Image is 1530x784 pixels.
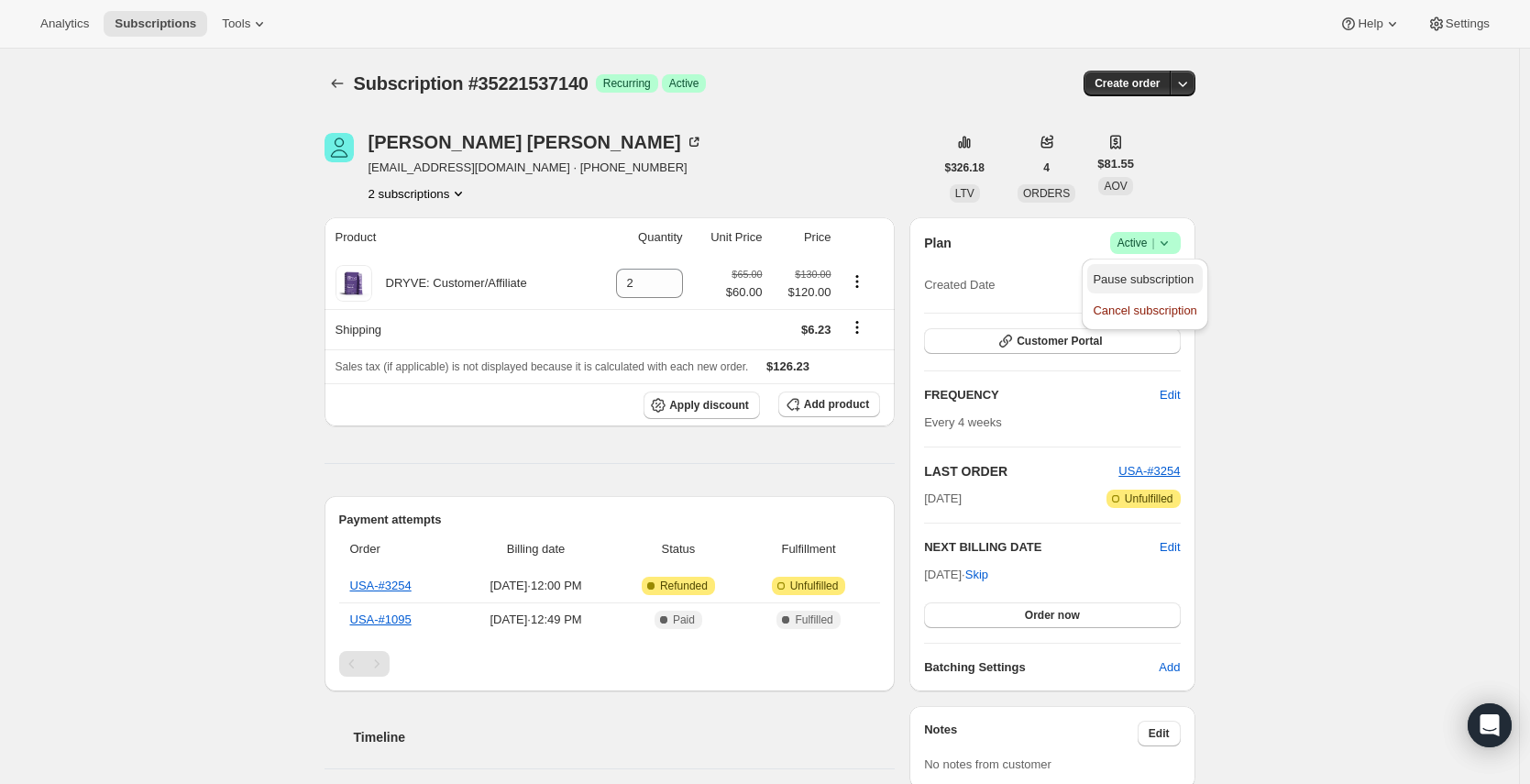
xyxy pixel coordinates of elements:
[644,392,760,419] button: Apply discount
[669,398,749,413] span: Apply discount
[1043,160,1050,175] span: 4
[1468,703,1512,747] div: Open Intercom Messenger
[463,540,609,558] span: Billing date
[767,217,836,258] th: Price
[842,271,872,292] button: Product actions
[1023,187,1070,200] span: ORDERS
[778,392,880,417] button: Add product
[1097,155,1134,173] span: $81.55
[934,155,996,181] button: $326.18
[688,217,768,258] th: Unit Price
[955,187,974,200] span: LTV
[372,274,527,293] div: DRYVE: Customer/Affiliate
[369,133,703,151] div: [PERSON_NAME] [PERSON_NAME]
[924,328,1180,354] button: Customer Portal
[1087,295,1202,325] button: Cancel subscription
[726,283,763,302] span: $60.00
[1149,381,1191,410] button: Edit
[40,17,89,31] span: Analytics
[924,234,952,252] h2: Plan
[1118,462,1180,480] button: USA-#3254
[945,160,985,175] span: $326.18
[1104,180,1127,193] span: AOV
[748,540,869,558] span: Fulfillment
[1416,11,1501,37] button: Settings
[1117,234,1173,252] span: Active
[1159,658,1180,677] span: Add
[325,309,589,349] th: Shipping
[339,511,881,529] h2: Payment attempts
[1328,11,1412,37] button: Help
[1084,71,1171,96] button: Create order
[1138,721,1181,746] button: Edit
[766,359,809,373] span: $126.23
[1149,726,1170,741] span: Edit
[589,217,688,258] th: Quantity
[1148,653,1191,682] button: Add
[115,17,196,31] span: Subscriptions
[924,462,1118,480] h2: LAST ORDER
[924,658,1159,677] h6: Batching Settings
[339,529,458,569] th: Order
[369,184,468,203] button: Product actions
[660,579,708,593] span: Refunded
[924,386,1160,404] h2: FREQUENCY
[1087,264,1202,293] button: Pause subscription
[673,613,695,627] span: Paid
[924,538,1160,557] h2: NEXT BILLING DATE
[339,651,881,677] nav: Pagination
[1125,491,1173,506] span: Unfulfilled
[1032,155,1061,181] button: 4
[732,269,762,280] small: $65.00
[669,76,699,91] span: Active
[336,360,749,373] span: Sales tax (if applicable) is not displayed because it is calculated with each new order.
[211,11,280,37] button: Tools
[354,728,896,746] h2: Timeline
[336,265,372,302] img: product img
[924,757,1051,771] span: No notes from customer
[790,579,839,593] span: Unfulfilled
[1093,304,1196,317] span: Cancel subscription
[1118,464,1180,478] a: USA-#3254
[325,133,354,162] span: Reyna Ayala De Vasquez
[620,540,737,558] span: Status
[924,602,1180,628] button: Order now
[842,317,872,337] button: Shipping actions
[804,397,869,412] span: Add product
[924,490,962,508] span: [DATE]
[1160,538,1180,557] button: Edit
[1017,334,1102,348] span: Customer Portal
[795,269,831,280] small: $130.00
[325,217,589,258] th: Product
[222,17,250,31] span: Tools
[924,568,988,581] span: [DATE] ·
[350,579,412,592] a: USA-#3254
[924,415,1002,429] span: Every 4 weeks
[603,76,651,91] span: Recurring
[1093,272,1194,286] span: Pause subscription
[1160,386,1180,404] span: Edit
[463,577,609,595] span: [DATE] · 12:00 PM
[795,613,832,627] span: Fulfilled
[1358,17,1382,31] span: Help
[1025,608,1080,623] span: Order now
[924,276,995,294] span: Created Date
[325,71,350,96] button: Subscriptions
[1095,76,1160,91] span: Create order
[954,560,999,590] button: Skip
[965,566,988,584] span: Skip
[29,11,100,37] button: Analytics
[801,323,831,337] span: $6.23
[924,721,1138,746] h3: Notes
[369,159,703,177] span: [EMAIL_ADDRESS][DOMAIN_NAME] · [PHONE_NUMBER]
[773,283,831,302] span: $120.00
[104,11,207,37] button: Subscriptions
[463,611,609,629] span: [DATE] · 12:49 PM
[1446,17,1490,31] span: Settings
[350,613,412,626] a: USA-#1095
[1151,236,1154,250] span: |
[354,73,589,94] span: Subscription #35221537140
